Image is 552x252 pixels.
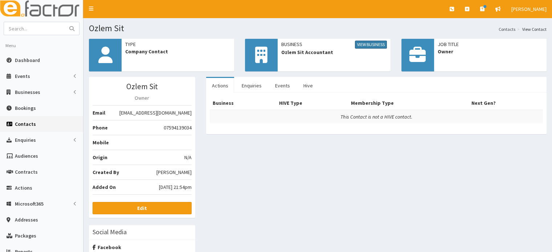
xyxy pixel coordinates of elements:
span: [EMAIL_ADDRESS][DOMAIN_NAME] [119,109,192,116]
span: Contacts [15,121,36,127]
p: Owner [93,94,192,102]
span: Owner [438,48,543,55]
b: Created By [93,169,119,175]
h3: Ozlem Sit [93,82,192,91]
span: Business [281,41,387,49]
a: Actions [206,78,234,93]
b: Mobile [93,139,109,146]
i: This Contact is not a HIVE contact. [340,113,412,120]
span: 07594139034 [164,124,192,131]
a: Enquiries [236,78,267,93]
th: Membership Type [348,96,469,110]
b: Origin [93,154,107,161]
a: Contacts [499,26,515,32]
h3: Social Media [93,229,127,235]
b: Email [93,110,105,116]
span: Packages [15,232,36,239]
a: Edit [93,202,192,214]
span: Dashboard [15,57,40,63]
span: Job Title [438,41,543,48]
span: Audiences [15,153,38,159]
b: Added On [93,184,116,190]
span: Events [15,73,30,79]
span: N/A [184,154,192,161]
h1: Ozlem Sit [89,24,547,33]
th: Business [210,96,276,110]
span: Company Contact [125,48,230,55]
b: Edit [137,205,147,211]
span: Addresses [15,216,38,223]
input: Search... [4,22,65,35]
th: HIVE Type [276,96,348,110]
span: Microsoft365 [15,201,44,207]
span: Enquiries [15,137,36,143]
strong: Facebook [93,244,121,251]
li: View Contact [515,26,547,32]
span: Businesses [15,89,40,95]
span: [PERSON_NAME] [156,169,192,176]
a: Hive [298,78,319,93]
span: [DATE] 21:54pm [159,183,192,191]
span: Type [125,41,230,48]
a: Events [269,78,296,93]
span: Contracts [15,169,38,175]
span: Actions [15,185,32,191]
span: Bookings [15,105,36,111]
th: Next Gen? [469,96,543,110]
span: Ozlem Sit Accountant [281,49,387,56]
b: Phone [93,124,108,131]
a: View Business [355,41,387,49]
span: [PERSON_NAME] [511,6,547,12]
